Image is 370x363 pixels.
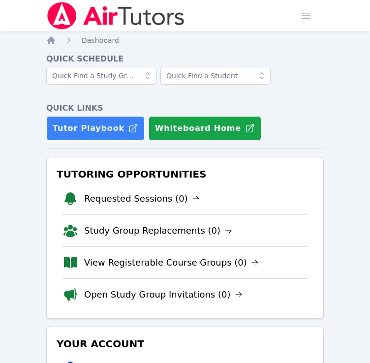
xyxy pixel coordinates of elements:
[46,67,156,85] input: Quick Find a Study Group
[46,102,324,114] h4: Quick Links
[46,53,324,65] h4: Quick Schedule
[84,192,200,206] a: Requested Sessions (0)
[82,36,119,44] span: Dashboard
[84,224,232,238] a: Study Group Replacements (0)
[46,35,324,45] nav: Breadcrumb
[55,335,315,353] h3: Your Account
[84,256,259,270] a: View Registerable Course Groups (0)
[160,67,271,85] input: Quick Find a Student
[46,2,185,30] img: Air Tutors
[55,165,315,183] h3: Tutoring Opportunities
[149,116,261,141] button: Whiteboard Home
[82,35,119,45] a: Dashboard
[46,116,145,141] a: Tutor Playbook
[84,288,243,302] a: Open Study Group Invitations (0)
